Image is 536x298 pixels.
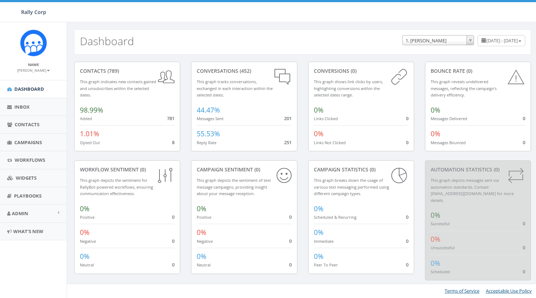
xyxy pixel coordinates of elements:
span: 98.99% [80,105,103,115]
span: 1.01% [80,129,99,138]
span: 0 [406,139,408,146]
span: Admin [12,210,28,217]
span: Workflows [15,157,45,163]
small: Messages Sent [197,116,224,121]
span: 0% [431,235,440,244]
span: 0 [523,220,525,227]
span: 8 [172,139,174,146]
small: Neutral [197,262,211,268]
span: 0 [523,244,525,251]
a: [PERSON_NAME] [17,67,50,73]
small: Scheduled [431,269,450,274]
span: 0 [406,238,408,244]
small: Immediate [314,238,334,244]
span: Rally Corp [21,9,46,15]
span: 55.53% [197,129,220,138]
span: Widgets [16,175,37,181]
span: (0) [349,67,356,74]
small: Positive [197,214,211,220]
div: conversations [197,67,291,75]
small: Name [28,62,39,67]
h2: Dashboard [80,35,134,47]
div: Campaign Statistics [314,166,408,173]
span: [DATE] - [DATE] [486,37,518,44]
span: (452) [238,67,251,74]
div: conversions [314,67,408,75]
small: This graph depicts messages sent via automation standards. Contact [EMAIL_ADDRESS][DOMAIN_NAME] f... [431,178,514,203]
span: 0% [431,129,440,138]
small: Successful [431,221,450,226]
span: 0% [314,228,324,237]
small: Neutral [80,262,94,268]
small: Messages Delivered [431,116,467,121]
span: 0 [172,261,174,268]
small: This graph shows link clicks by users, highlighting conversions within the selected dates range. [314,79,383,98]
span: 201 [284,115,292,122]
span: Dashboard [14,86,44,92]
small: This graph depicts the sentiment of text message campaigns, providing insight about your message ... [197,178,271,196]
span: 0% [431,211,440,220]
span: 0% [431,259,440,268]
span: (0) [253,166,260,173]
small: Links Not Clicked [314,140,346,145]
span: 44.47% [197,105,220,115]
div: Automation Statistics [431,166,525,173]
span: Playbooks [14,193,42,199]
span: 0 [172,238,174,244]
small: Links Clicked [314,116,338,121]
small: Added [80,116,92,121]
span: 0 [289,238,292,244]
span: 0% [314,129,324,138]
span: (0) [465,67,472,74]
span: 0% [314,204,324,213]
small: Unsuccessful [431,245,455,250]
span: 0 [523,139,525,146]
span: 0% [197,204,206,213]
span: 0% [80,228,90,237]
a: Terms of Service [445,288,479,294]
span: (0) [139,166,146,173]
span: 0 [289,214,292,220]
span: Inbox [14,104,30,110]
span: 0% [314,252,324,261]
span: (0) [368,166,375,173]
small: Negative [197,238,213,244]
span: 1. James Martin [402,35,474,45]
span: 0 [523,115,525,122]
span: What's New [13,228,43,235]
small: Messages Bounced [431,140,466,145]
span: 0% [197,228,206,237]
img: Icon_1.png [20,29,47,56]
span: (789) [106,67,119,74]
a: Acceptable Use Policy [486,288,532,294]
span: 251 [284,139,292,146]
span: 0 [289,261,292,268]
small: This graph depicts the sentiment for RallyBot-powered workflows, ensuring communication effective... [80,178,153,196]
span: 0% [80,252,90,261]
span: 0 [172,214,174,220]
small: This graph indicates new contacts gained and unsubscribes within the selected dates. [80,79,156,98]
small: [PERSON_NAME] [17,68,50,73]
div: Bounce Rate [431,67,525,75]
span: 0% [80,204,90,213]
small: Scheduled & Recurring [314,214,356,220]
span: 0% [314,105,324,115]
small: Peer To Peer [314,262,338,268]
span: 0 [406,115,408,122]
span: 0% [197,252,206,261]
div: Campaign Sentiment [197,166,291,173]
span: 781 [167,115,174,122]
small: This graph tracks conversations, exchanged in each interaction within the selected dates. [197,79,273,98]
div: Workflow Sentiment [80,166,174,173]
small: This graph reveals undelivered messages, reflecting the campaign's delivery efficiency. [431,79,497,98]
span: 0% [431,105,440,115]
span: 1. James Martin [403,36,474,46]
span: 0 [406,261,408,268]
span: Contacts [15,121,39,128]
span: Campaigns [14,139,42,146]
div: contacts [80,67,174,75]
small: Negative [80,238,96,244]
small: Reply Rate [197,140,216,145]
span: 0 [523,268,525,275]
small: Opted Out [80,140,100,145]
